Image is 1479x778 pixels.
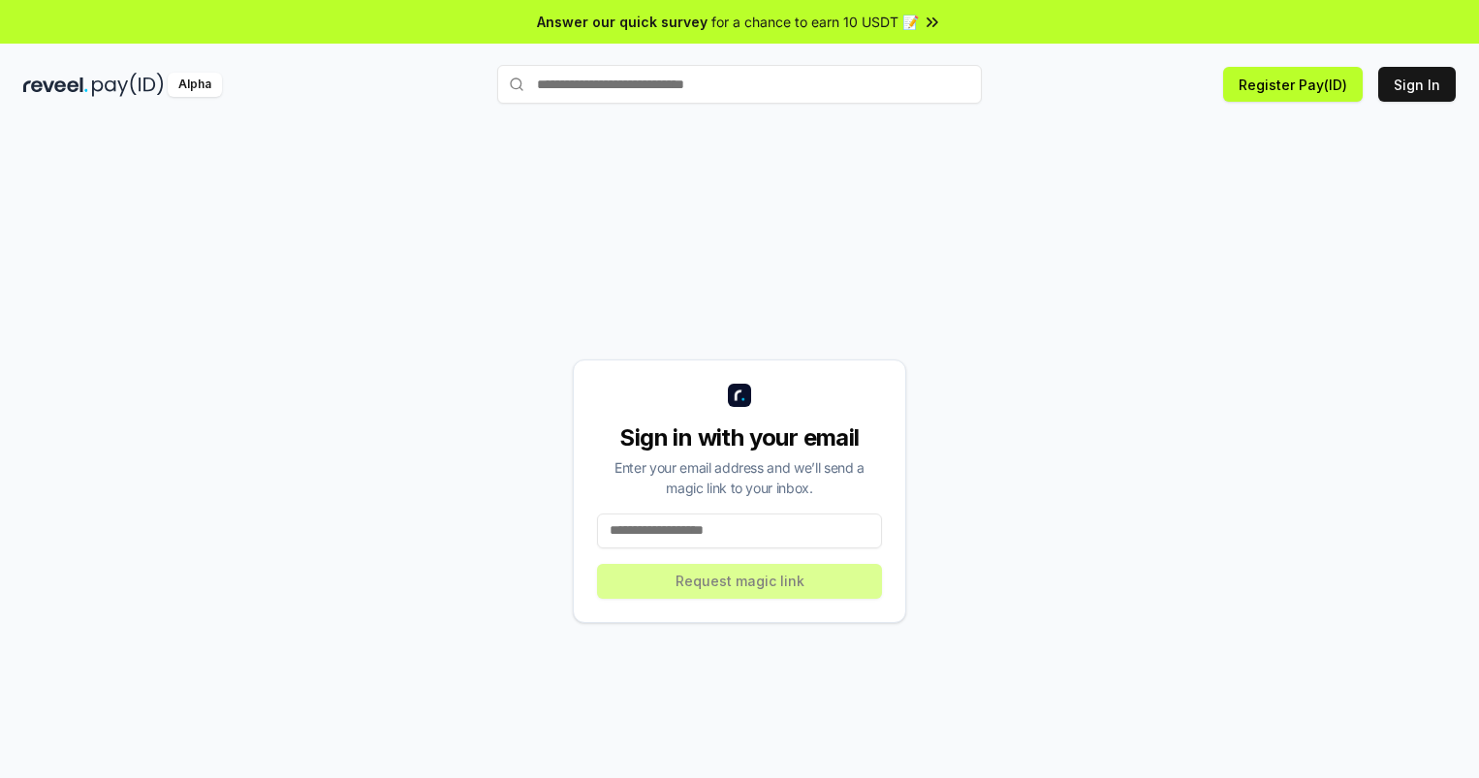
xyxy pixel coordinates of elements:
span: for a chance to earn 10 USDT 📝 [711,12,919,32]
div: Enter your email address and we’ll send a magic link to your inbox. [597,457,882,498]
span: Answer our quick survey [537,12,708,32]
button: Register Pay(ID) [1223,67,1363,102]
img: pay_id [92,73,164,97]
button: Sign In [1378,67,1456,102]
div: Sign in with your email [597,422,882,453]
div: Alpha [168,73,222,97]
img: logo_small [728,384,751,407]
img: reveel_dark [23,73,88,97]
